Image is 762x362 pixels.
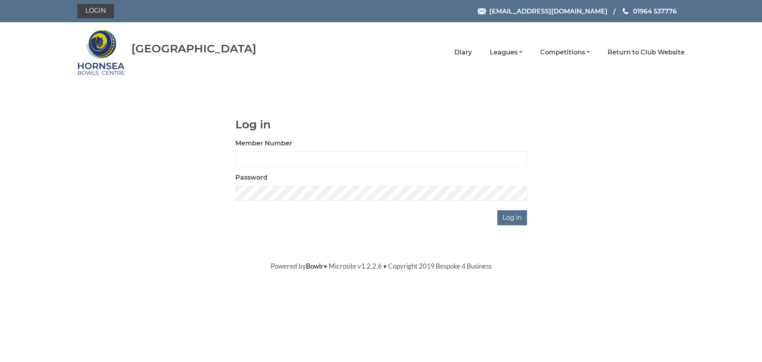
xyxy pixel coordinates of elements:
[490,48,522,57] a: Leagues
[77,25,125,80] img: Hornsea Bowls Centre
[489,7,608,15] span: [EMAIL_ADDRESS][DOMAIN_NAME]
[77,4,114,18] a: Login
[623,8,628,14] img: Phone us
[622,6,677,16] a: Phone us 01964 537776
[608,48,685,57] a: Return to Club Website
[497,210,527,225] input: Log in
[131,43,256,55] div: [GEOGRAPHIC_DATA]
[454,48,472,57] a: Diary
[478,6,608,16] a: Email [EMAIL_ADDRESS][DOMAIN_NAME]
[235,173,267,182] label: Password
[306,262,323,270] a: Bowlr
[271,262,492,270] span: Powered by • Microsite v1.2.2.6 • Copyright 2019 Bespoke 4 Business
[633,7,677,15] span: 01964 537776
[540,48,590,57] a: Competitions
[235,139,292,148] label: Member Number
[478,8,486,14] img: Email
[235,118,527,131] h1: Log in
